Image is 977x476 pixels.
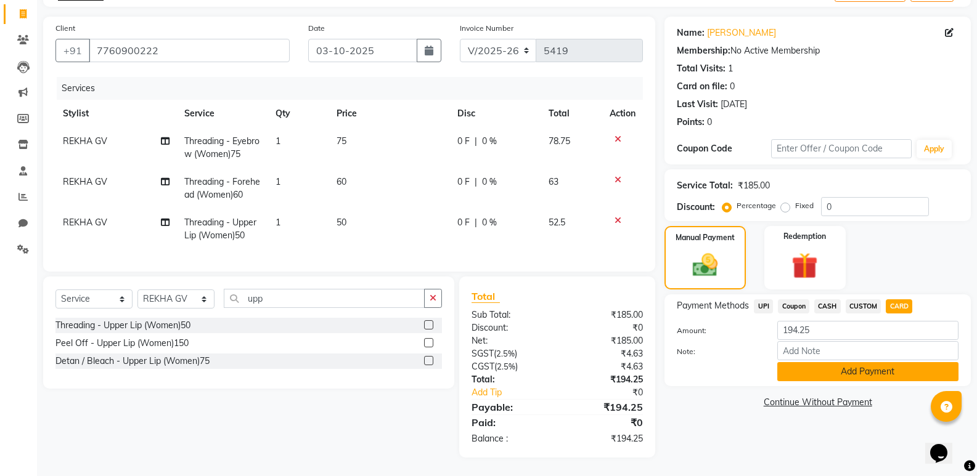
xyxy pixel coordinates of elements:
span: 0 F [457,135,470,148]
label: Note: [668,346,767,357]
span: 0 % [482,175,497,188]
div: Service Total: [677,179,733,192]
div: 0 [730,80,735,93]
div: ₹194.25 [557,373,652,386]
span: 0 F [457,175,470,188]
span: 1 [276,217,280,228]
div: Name: [677,26,705,39]
div: ₹185.00 [738,179,770,192]
div: Total: [462,373,557,386]
th: Qty [268,100,329,127]
label: Client [55,23,75,34]
div: Paid: [462,415,557,430]
input: Enter Offer / Coupon Code [771,139,912,158]
div: Sub Total: [462,309,557,321]
div: ₹185.00 [557,334,652,347]
span: UPI [754,299,773,313]
div: 0 [707,116,712,129]
span: CASH [814,299,841,313]
span: 2.5% [496,349,515,358]
span: SGST [472,348,494,359]
label: Percentage [737,200,776,211]
label: Manual Payment [676,232,735,243]
th: Total [541,100,602,127]
th: Price [329,100,451,127]
label: Date [308,23,325,34]
span: 60 [337,176,346,187]
div: ₹0 [573,386,652,399]
div: ₹4.63 [557,360,652,373]
div: Coupon Code [677,142,771,155]
div: No Active Membership [677,44,959,57]
span: 0 % [482,135,497,148]
span: 50 [337,217,346,228]
span: REKHA GV [63,135,107,147]
div: Threading - Upper Lip (Women)50 [55,319,190,332]
span: CARD [886,299,912,313]
div: ₹194.25 [557,432,652,445]
input: Search or Scan [224,289,425,308]
div: [DATE] [721,98,747,111]
div: Points: [677,116,705,129]
div: ₹4.63 [557,347,652,360]
div: ( ) [462,347,557,360]
span: 78.75 [549,135,570,147]
span: Threading - Upper Lip (Women)50 [184,217,256,241]
div: Discount: [462,321,557,334]
span: CGST [472,361,494,372]
iframe: chat widget [925,427,965,464]
div: ₹185.00 [557,309,652,321]
span: Coupon [778,299,809,313]
span: Payment Methods [677,299,749,312]
span: Threading - Forehead (Women)60 [184,176,260,200]
span: CUSTOM [846,299,881,313]
div: Last Visit: [677,98,718,111]
label: Invoice Number [460,23,513,34]
th: Stylist [55,100,177,127]
a: [PERSON_NAME] [707,26,776,39]
div: ₹0 [557,415,652,430]
div: Detan / Bleach - Upper Lip (Women)75 [55,355,210,368]
input: Search by Name/Mobile/Email/Code [89,39,290,62]
span: | [475,135,477,148]
input: Add Note [777,341,959,360]
div: ₹0 [557,321,652,334]
th: Service [177,100,268,127]
th: Disc [450,100,541,127]
div: ( ) [462,360,557,373]
span: 0 % [482,216,497,229]
th: Action [602,100,643,127]
div: Net: [462,334,557,347]
div: Balance : [462,432,557,445]
span: Total [472,290,500,303]
div: ₹194.25 [557,400,652,414]
button: Add Payment [777,362,959,381]
span: 2.5% [497,361,515,371]
button: +91 [55,39,90,62]
span: REKHA GV [63,176,107,187]
a: Continue Without Payment [667,396,968,409]
a: Add Tip [462,386,573,399]
label: Fixed [795,200,814,211]
div: Membership: [677,44,730,57]
span: 0 F [457,216,470,229]
input: Amount [777,321,959,340]
span: 1 [276,176,280,187]
img: _gift.svg [783,249,826,282]
img: _cash.svg [685,251,726,280]
label: Redemption [783,231,826,242]
span: | [475,175,477,188]
button: Apply [917,140,952,158]
span: 63 [549,176,558,187]
div: Discount: [677,201,715,214]
div: 1 [728,62,733,75]
div: Card on file: [677,80,727,93]
span: | [475,216,477,229]
span: 1 [276,135,280,147]
div: Services [57,77,652,100]
label: Amount: [668,325,767,336]
div: Payable: [462,400,557,414]
span: Threading - Eyebrow (Women)75 [184,135,260,159]
span: 52.5 [549,217,565,228]
span: REKHA GV [63,217,107,228]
